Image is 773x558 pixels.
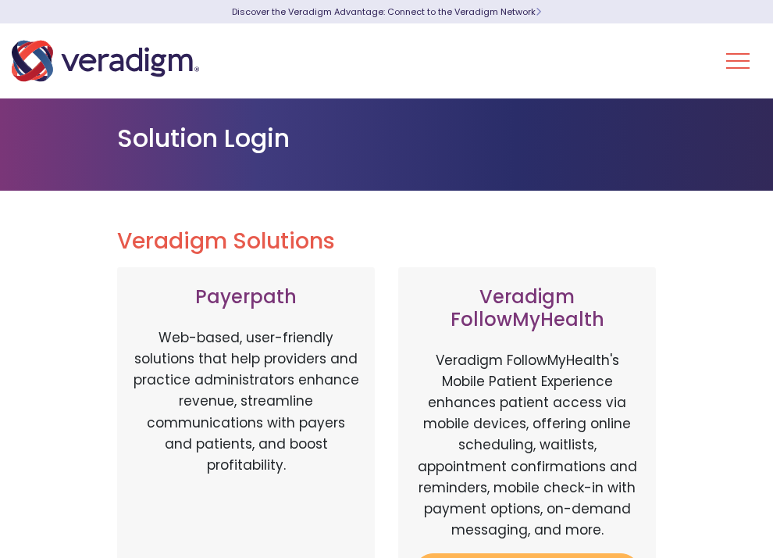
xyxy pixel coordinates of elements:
h3: Payerpath [133,286,359,309]
p: Web-based, user-friendly solutions that help providers and practice administrators enhance revenu... [133,327,359,556]
h3: Veradigm FollowMyHealth [414,286,640,331]
p: Veradigm FollowMyHealth's Mobile Patient Experience enhances patient access via mobile devices, o... [414,350,640,542]
a: Discover the Veradigm Advantage: Connect to the Veradigm NetworkLearn More [232,5,541,18]
h2: Veradigm Solutions [117,228,656,255]
span: Learn More [536,5,541,18]
img: Veradigm logo [12,35,199,87]
button: Toggle Navigation Menu [726,41,750,81]
h1: Solution Login [117,123,656,153]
